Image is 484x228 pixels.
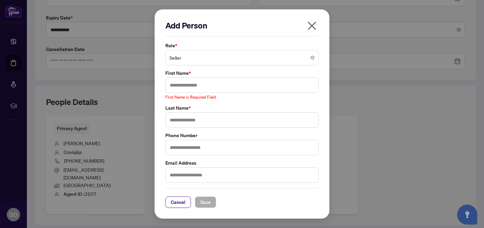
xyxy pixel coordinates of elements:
[165,69,319,77] label: First Name
[169,51,315,64] span: Seller
[311,56,315,60] span: close-circle
[171,197,186,208] span: Cancel
[195,196,216,208] button: Save
[165,159,319,167] label: Email Address
[457,205,477,225] button: Open asap
[165,104,319,112] label: Last Name
[165,42,319,49] label: Role
[307,20,317,31] span: close
[165,20,319,31] h2: Add Person
[165,95,216,100] span: First Name is Required Field
[165,196,191,208] button: Cancel
[165,132,319,139] label: Phone Number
